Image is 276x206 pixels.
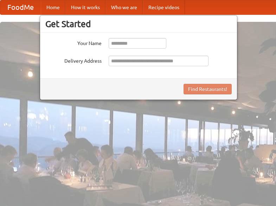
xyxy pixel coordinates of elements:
[184,84,232,94] button: Find Restaurants!
[41,0,65,14] a: Home
[45,38,102,47] label: Your Name
[0,0,41,14] a: FoodMe
[143,0,185,14] a: Recipe videos
[45,19,232,29] h3: Get Started
[105,0,143,14] a: Who we are
[45,56,102,64] label: Delivery Address
[65,0,105,14] a: How it works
